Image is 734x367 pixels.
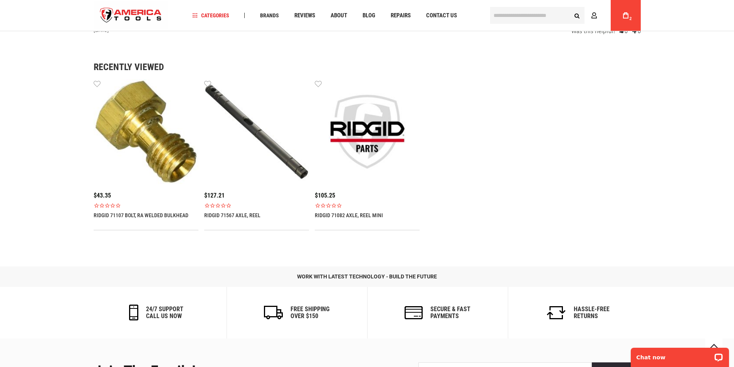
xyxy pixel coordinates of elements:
[146,306,183,319] h6: 24/7 support call us now
[192,13,229,18] span: Categories
[359,10,379,21] a: Blog
[571,28,641,34] div: Was this helpful?
[315,79,420,184] img: RIDGID 71082 AXLE, REEL MINI
[391,13,411,18] span: Repairs
[204,203,309,208] span: Rated 0.0 out of 5 stars 0 reviews
[387,10,414,21] a: Repairs
[94,79,198,184] img: RIDGID 71107 BOLT, RA WELDED BULKHEAD
[204,192,225,199] span: $127.21
[620,28,628,34] i: 0
[94,1,168,30] a: store logo
[570,8,585,23] button: Search
[260,13,279,18] span: Brands
[626,343,734,367] iframe: LiveChat chat widget
[315,192,335,199] span: $105.25
[189,10,233,21] a: Categories
[327,10,351,21] a: About
[257,10,282,21] a: Brands
[315,212,420,218] a: RIDGID 71082 AXLE, REEL MINI
[94,62,641,72] strong: Recently Viewed
[94,1,168,30] img: America Tools
[294,13,315,18] span: Reviews
[632,28,640,34] i: 0
[204,212,309,218] a: RIDGID 71567 AXLE, REEL
[94,203,198,208] span: Rated 0.0 out of 5 stars 0 reviews
[331,13,347,18] span: About
[94,212,198,218] a: RIDGID 71107 BOLT, RA WELDED BULKHEAD
[291,306,329,319] h6: Free Shipping Over $150
[423,10,460,21] a: Contact Us
[574,306,610,319] h6: Hassle-Free Returns
[630,17,632,21] span: 2
[430,306,470,319] h6: secure & fast payments
[291,10,319,21] a: Reviews
[204,79,309,184] img: RIDGID 71567 AXLE, REEL
[315,203,420,208] span: Rated 0.0 out of 5 stars 0 reviews
[94,192,111,199] span: $43.35
[426,13,457,18] span: Contact Us
[363,13,375,18] span: Blog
